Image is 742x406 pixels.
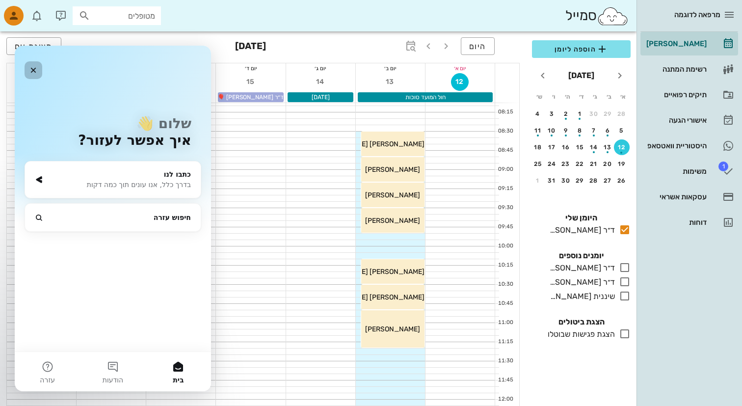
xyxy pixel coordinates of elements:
button: 8 [572,123,588,138]
div: 12:00 [495,395,515,404]
button: חודש שעבר [611,67,629,84]
button: הוספה ליומן [532,40,631,58]
div: הצגת פגישות שבוטלו [544,328,615,340]
div: 10 [544,127,560,134]
p: שלום 👋 [20,70,177,86]
button: 9 [558,123,574,138]
h4: יומנים נוספים [532,250,631,262]
div: 25 [530,161,546,167]
div: ד״ר [PERSON_NAME] [546,262,615,274]
div: עסקאות אשראי [644,193,707,201]
div: 28 [586,177,602,184]
div: 31 [544,177,560,184]
th: ב׳ [603,88,615,105]
button: 5 [614,123,630,138]
h4: היומן שלי [532,212,631,224]
button: 24 [544,156,560,172]
button: 20 [600,156,616,172]
th: ש׳ [533,88,546,105]
button: 23 [558,156,574,172]
div: 29 [572,177,588,184]
button: 17 [544,139,560,155]
button: 4 [530,106,546,122]
div: 15 [572,144,588,151]
div: 11 [530,127,546,134]
th: ג׳ [589,88,602,105]
iframe: Intercom live chat [15,46,211,391]
div: 4 [530,110,546,117]
span: תג [29,8,35,14]
div: 13 [600,144,616,151]
div: 1 [572,110,588,117]
div: 09:15 [495,185,515,193]
div: 28 [614,110,630,117]
button: בית [131,306,196,346]
th: ו׳ [547,88,559,105]
div: יום א׳ [425,63,495,73]
div: 18 [530,144,546,151]
div: 1 [530,177,546,184]
div: שיננית [PERSON_NAME] [546,291,615,302]
div: ד״ר [PERSON_NAME] [546,276,615,288]
button: 11 [530,123,546,138]
div: 21 [586,161,602,167]
div: יום ג׳ [286,63,355,73]
span: 14 [312,78,329,86]
a: רשימת המתנה [640,57,738,81]
button: 12 [614,139,630,155]
button: 21 [586,156,602,172]
button: 7 [586,123,602,138]
div: 22 [572,161,588,167]
div: כתבו לנובדרך כלל, אנו עונים תוך כמה דקות [10,115,186,153]
div: תיקים רפואיים [644,91,707,99]
div: 09:45 [495,223,515,231]
button: תצוגת יום [6,37,61,55]
button: 2 [558,106,574,122]
div: 20 [600,161,616,167]
button: 31 [544,173,560,189]
span: [PERSON_NAME] [365,165,420,174]
div: כתבו לנו [32,124,176,134]
span: היום [469,42,486,51]
span: מרפאה לדוגמה [674,10,720,19]
a: תגמשימות [640,160,738,183]
div: 11:00 [495,319,515,327]
span: עזרה [25,331,40,338]
button: 25 [530,156,546,172]
button: חיפוש עזרה [14,162,182,182]
a: [PERSON_NAME] [640,32,738,55]
button: 15 [242,73,260,91]
button: 13 [600,139,616,155]
div: 30 [586,110,602,117]
th: א׳ [617,88,630,105]
div: משימות [644,167,707,175]
div: 29 [600,110,616,117]
div: דוחות [644,218,707,226]
span: ד״ר [PERSON_NAME] 🎈 [217,94,284,101]
button: 13 [381,73,399,91]
div: 27 [600,177,616,184]
button: 12 [451,73,469,91]
div: 10:30 [495,280,515,289]
a: היסטוריית וואטסאפ [640,134,738,158]
button: 19 [614,156,630,172]
button: חודש הבא [534,67,552,84]
div: 17 [544,144,560,151]
div: היסטוריית וואטסאפ [644,142,707,150]
div: 7 [586,127,602,134]
div: 11:45 [495,376,515,384]
div: 10:15 [495,261,515,270]
div: 23 [558,161,574,167]
button: 22 [572,156,588,172]
div: 11:15 [495,338,515,346]
span: [PERSON_NAME] [365,191,420,199]
div: 24 [544,161,560,167]
th: ה׳ [561,88,574,105]
button: 10 [544,123,560,138]
span: [PERSON_NAME] [365,217,420,225]
div: יום ב׳ [356,63,425,73]
div: שבת [7,63,76,73]
div: 08:30 [495,127,515,135]
button: הודעות [65,306,131,346]
span: 13 [381,78,399,86]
